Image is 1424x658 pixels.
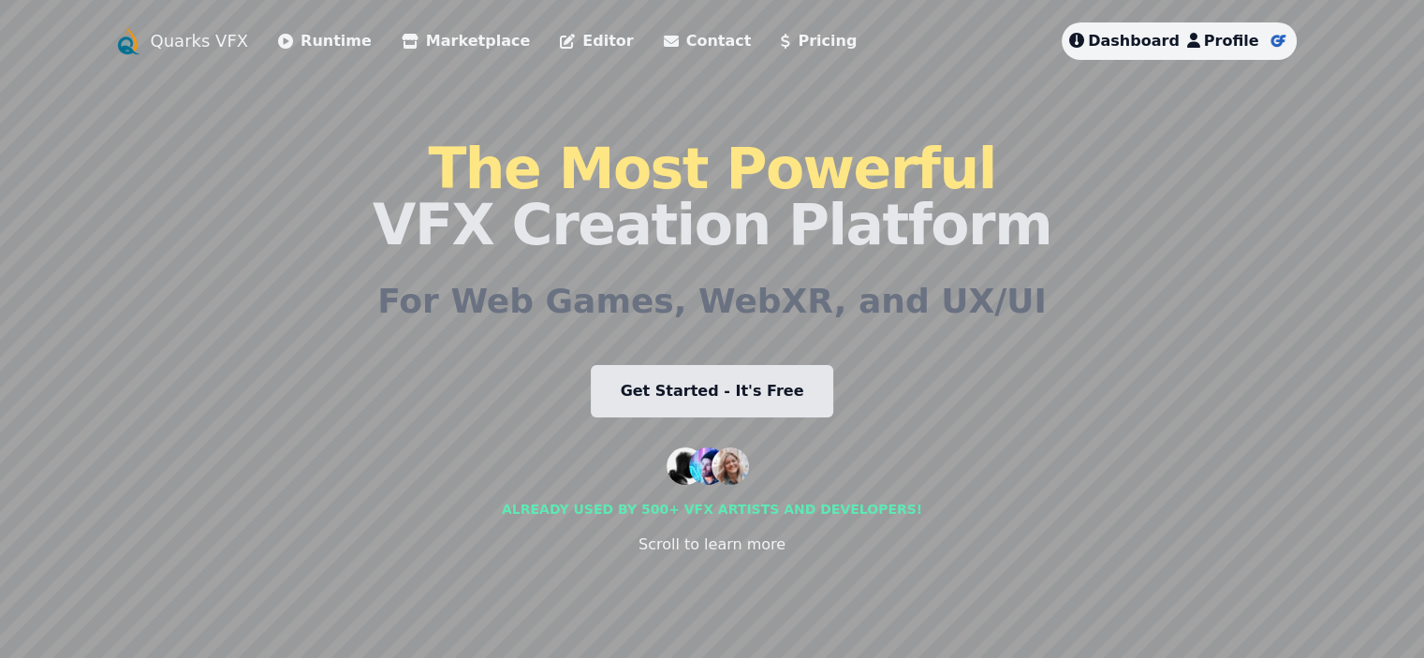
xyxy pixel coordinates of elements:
a: Dashboard [1069,30,1180,52]
div: Already used by 500+ vfx artists and developers! [502,500,922,519]
a: Contact [664,30,752,52]
span: Dashboard [1088,32,1180,50]
a: Editor [560,30,633,52]
img: customer 1 [667,447,704,485]
span: Profile [1204,32,1259,50]
a: Profile [1187,30,1259,52]
span: The Most Powerful [428,136,995,201]
h1: VFX Creation Platform [373,140,1051,253]
img: customer 2 [689,447,727,485]
a: Quarks VFX [151,28,249,54]
a: Get Started - It's Free [591,365,834,417]
h2: For Web Games, WebXR, and UX/UI [377,283,1047,320]
a: Pricing [781,30,857,52]
div: Scroll to learn more [639,534,785,556]
img: customer 3 [712,447,749,485]
img: --1941 profile image [1267,30,1289,52]
a: Runtime [278,30,372,52]
a: Marketplace [402,30,530,52]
